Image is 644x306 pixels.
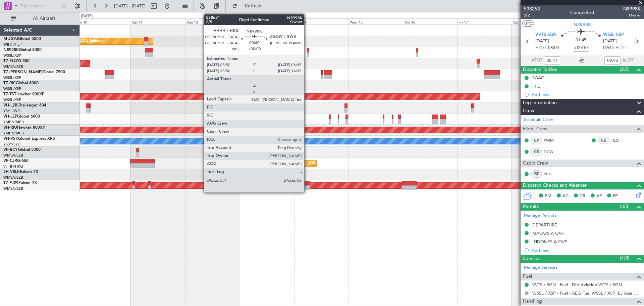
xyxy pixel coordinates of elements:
span: Refresh [239,4,267,8]
span: T7-TST [3,92,16,96]
div: Sat 18 [512,18,566,25]
span: T7-PJ29 [3,181,18,185]
div: CP [531,137,542,144]
a: YMEN/MEB [3,120,24,125]
div: DEPARTURE [532,222,557,228]
span: 01:45 [576,37,586,44]
div: Sat 11 [131,18,185,25]
span: 2/2 [524,12,540,18]
span: Crew [523,107,534,115]
span: Dispatch To-Dos [523,66,557,74]
span: PM [545,193,551,200]
span: Services [523,255,540,263]
span: 08:00 [548,45,559,51]
span: 9H-VSLK [3,170,20,174]
a: VVTS / SGN - Fuel - Dht Aviation VVTS / SGN [532,282,622,288]
div: SGAC [532,75,544,81]
div: [DATE] [81,13,93,19]
div: Fri 17 [457,18,512,25]
span: VH-RIU [3,126,17,130]
a: WSSL/XSP [3,86,21,91]
span: VVTS SGN [535,32,556,38]
a: YMEN/MEB [3,131,24,136]
input: --:-- [604,56,621,64]
a: T7-ELLYG-550 [3,59,30,63]
span: Owner [623,12,641,18]
span: VP-BCY [3,148,18,152]
span: Fuel [523,273,532,280]
div: Completed [570,9,594,16]
div: MALAYSIA OVF [532,230,564,236]
a: Manage Permits [524,212,556,219]
span: N8998K [574,21,591,28]
span: [DATE] [603,38,617,45]
span: T7-[PERSON_NAME] [3,70,42,74]
div: INDONESIA OVF [532,239,567,245]
button: UTC [522,20,534,27]
span: VP-CJR [3,159,17,163]
span: ELDT [615,45,626,51]
div: Tue 14 [294,18,348,25]
div: Planned Maint [GEOGRAPHIC_DATA] ([GEOGRAPHIC_DATA] Intl) [241,158,354,168]
a: YSHL/WOL [3,108,22,114]
a: DCW [544,149,559,155]
div: Wed 15 [348,18,403,25]
a: VH-L2BChallenger 604 [3,103,46,107]
span: VH-VSK [3,137,18,141]
div: Add new [532,248,641,253]
div: Fri 10 [76,18,131,25]
span: VH-L2B [3,103,17,107]
div: Sun 12 [185,18,240,25]
span: Permits [523,203,539,211]
span: (3/3) [620,203,630,210]
span: CR [580,193,585,200]
a: T7-TSTHawker 900XP [3,92,44,96]
a: WMSA/SZB [3,64,23,69]
span: Flight Crew [523,125,548,133]
a: PWM [544,137,559,143]
div: ISP [531,170,542,178]
a: T7-RICGlobal 6000 [3,81,39,85]
a: WSSL / XSP - Fuel - AEG Fuel WSSL / XSP (EJ Asia Only) [532,290,641,296]
a: T7-[PERSON_NAME]Global 7500 [3,70,65,74]
span: Leg Information [523,99,557,107]
div: FPL [532,83,540,89]
a: Schedule Crew [524,117,553,123]
a: Manage Services [524,264,557,271]
span: [DATE] [535,38,549,45]
a: M-JGVJGlobal 5000 [3,37,41,41]
a: WSSL/XSP [3,53,21,58]
span: (4/4) [620,255,630,262]
span: FP [613,193,618,200]
span: ALDT [622,57,633,64]
a: TEO [611,137,626,143]
a: VP-BCYGlobal 5000 [3,148,41,152]
a: WMSA/SZB [3,153,23,158]
span: T7-ELLY [3,59,18,63]
span: (2/2) [620,66,630,73]
button: Refresh [229,1,269,11]
span: AC [562,193,569,200]
a: YSSY/SYD [3,142,20,147]
div: CS [531,148,542,156]
span: All Aircraft [17,16,71,21]
span: [DATE] - [DATE] [114,3,146,9]
span: ETOT [535,45,546,51]
input: --:-- [544,56,560,64]
span: N8998K [3,48,19,52]
input: Trip Number [20,1,59,11]
a: WSSL/XSP [3,97,21,102]
span: T7-RIC [3,81,16,85]
span: VH-LEP [3,115,17,119]
button: All Aircraft [7,13,73,24]
a: VH-RIUHawker 800XP [3,126,45,130]
a: 9H-VSLKFalcon 7X [3,170,38,174]
div: CS [598,137,609,144]
span: Handling [523,298,542,305]
a: T7-PJ29Falcon 7X [3,181,37,185]
a: N8998KGlobal 6000 [3,48,42,52]
div: Add new [532,92,641,97]
div: Mon 13 [240,18,294,25]
a: WSSL/XSP [3,75,21,80]
a: VH-LEPGlobal 6000 [3,115,40,119]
